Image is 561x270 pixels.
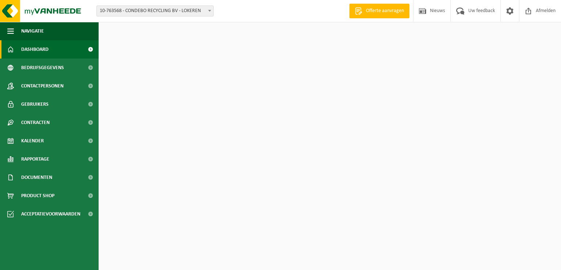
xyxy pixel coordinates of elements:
span: Bedrijfsgegevens [21,59,64,77]
a: Offerte aanvragen [349,4,409,18]
span: Documenten [21,168,52,187]
span: 10-763568 - CONDEBO RECYCLING BV - LOKEREN [96,5,214,16]
span: 10-763568 - CONDEBO RECYCLING BV - LOKEREN [97,6,213,16]
span: Gebruikers [21,95,49,113]
span: Kalender [21,132,44,150]
span: Dashboard [21,40,49,59]
span: Offerte aanvragen [364,7,406,15]
span: Contracten [21,113,50,132]
span: Contactpersonen [21,77,64,95]
span: Product Shop [21,187,54,205]
span: Acceptatievoorwaarden [21,205,80,223]
span: Navigatie [21,22,44,40]
span: Rapportage [21,150,49,168]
